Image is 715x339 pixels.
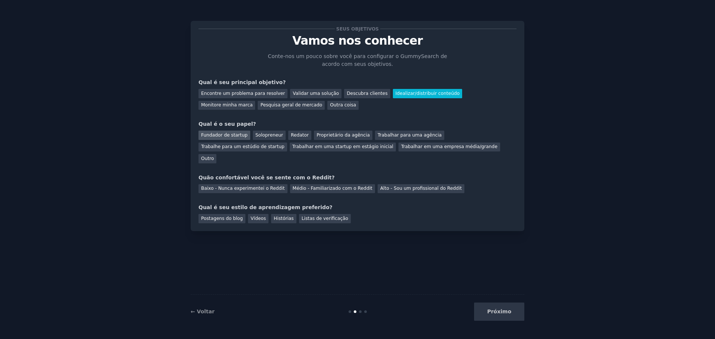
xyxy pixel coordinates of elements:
[330,102,356,108] font: Outra coisa
[201,132,248,138] font: Fundador de startup
[293,186,372,191] font: Médio - Familiarizado com o Reddit
[201,144,285,149] font: Trabalhe para um estúdio de startup
[201,186,285,191] font: Baixo - Nunca experimentei o Reddit
[255,132,283,138] font: Solopreneur
[380,186,462,191] font: Alto - Sou um profissional do Reddit
[198,121,256,127] font: Qual é o seu papel?
[260,102,322,108] font: Pesquisa geral de mercado
[201,156,214,161] font: Outro
[291,132,309,138] font: Redator
[198,204,333,210] font: Qual é seu estilo de aprendizagem preferido?
[268,53,447,67] font: Conte-nos um pouco sobre você para configurar o GummySearch de acordo com seus objetivos.
[292,34,423,47] font: Vamos nos conhecer
[302,216,348,221] font: Listas de verificação
[251,216,266,221] font: Vídeos
[198,79,286,85] font: Qual é seu principal objetivo?
[378,132,442,138] font: Trabalhar para uma agência
[198,175,335,180] font: Quão confortável você se sente com o Reddit?
[274,216,294,221] font: Histórias
[201,216,243,221] font: Postagens do blog
[293,91,339,96] font: Validar uma solução
[201,102,252,108] font: Monitore minha marca
[292,144,393,149] font: Trabalhar em uma startup em estágio inicial
[317,132,370,138] font: Proprietário da agência
[336,26,379,32] font: Seus objetivos
[395,91,460,96] font: Idealizar/distribuir conteúdo
[347,91,388,96] font: Descubra clientes
[201,91,285,96] font: Encontre um problema para resolver
[401,144,498,149] font: Trabalhar em uma empresa média/grande
[191,308,214,314] a: ← Voltar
